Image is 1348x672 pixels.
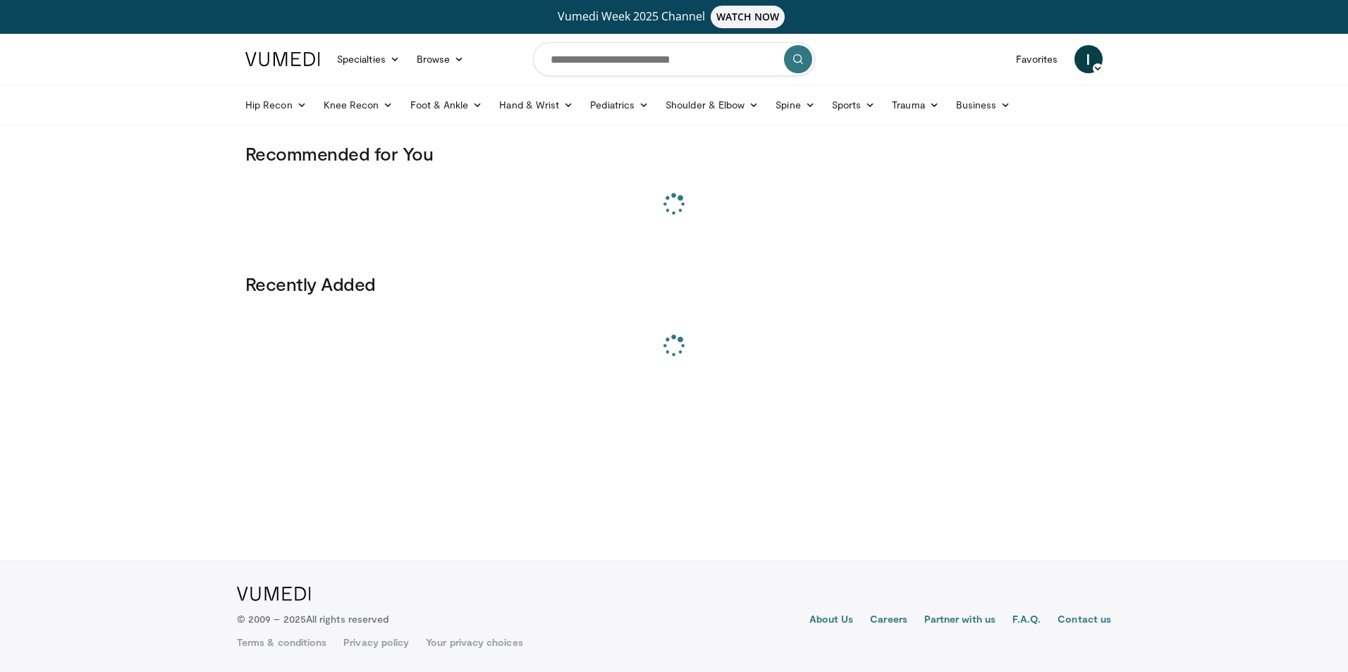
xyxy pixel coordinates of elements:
a: Partner with us [924,612,995,629]
span: All rights reserved [306,613,388,625]
a: Privacy policy [343,635,409,649]
a: Pediatrics [582,91,657,119]
a: Trauma [883,91,948,119]
a: F.A.Q. [1012,612,1041,629]
a: Careers [870,612,907,629]
img: VuMedi Logo [245,52,320,66]
a: About Us [809,612,854,629]
a: Spine [767,91,823,119]
p: © 2009 – 2025 [237,612,388,626]
a: Sports [823,91,884,119]
h3: Recently Added [245,273,1103,295]
a: Your privacy choices [426,635,522,649]
a: Foot & Ankle [402,91,491,119]
a: Specialties [329,45,408,73]
a: Contact us [1058,612,1111,629]
a: Hip Recon [237,91,315,119]
a: Terms & conditions [237,635,326,649]
img: VuMedi Logo [237,587,311,601]
a: Business [948,91,1019,119]
span: WATCH NOW [711,6,785,28]
a: Knee Recon [315,91,402,119]
a: Browse [408,45,473,73]
input: Search topics, interventions [533,42,815,76]
a: Favorites [1007,45,1066,73]
h3: Recommended for You [245,142,1103,165]
a: Hand & Wrist [491,91,582,119]
a: I [1074,45,1103,73]
a: Shoulder & Elbow [657,91,767,119]
a: Vumedi Week 2025 ChannelWATCH NOW [247,6,1101,28]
